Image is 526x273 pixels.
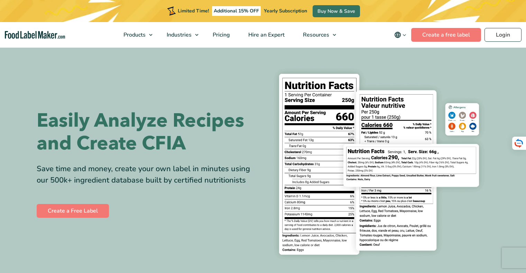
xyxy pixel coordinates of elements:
[158,22,202,48] a: Industries
[264,8,307,14] span: Yearly Subscription
[204,22,238,48] a: Pricing
[165,31,192,39] span: Industries
[389,28,411,42] button: Change language
[313,5,360,17] a: Buy Now & Save
[246,31,285,39] span: Hire an Expert
[37,204,109,218] a: Create a Free Label
[301,31,330,39] span: Resources
[37,163,258,186] div: Save time and money, create your own label in minutes using our 500k+ ingredient database built b...
[239,22,292,48] a: Hire an Expert
[178,8,209,14] span: Limited Time!
[485,28,522,42] a: Login
[121,31,146,39] span: Products
[211,31,231,39] span: Pricing
[411,28,481,42] a: Create a free label
[5,31,65,39] a: Food Label Maker homepage
[212,6,261,16] span: Additional 15% OFF
[37,109,258,155] h1: Easily Analyze Recipes and Create CFIA
[114,22,156,48] a: Products
[294,22,340,48] a: Resources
